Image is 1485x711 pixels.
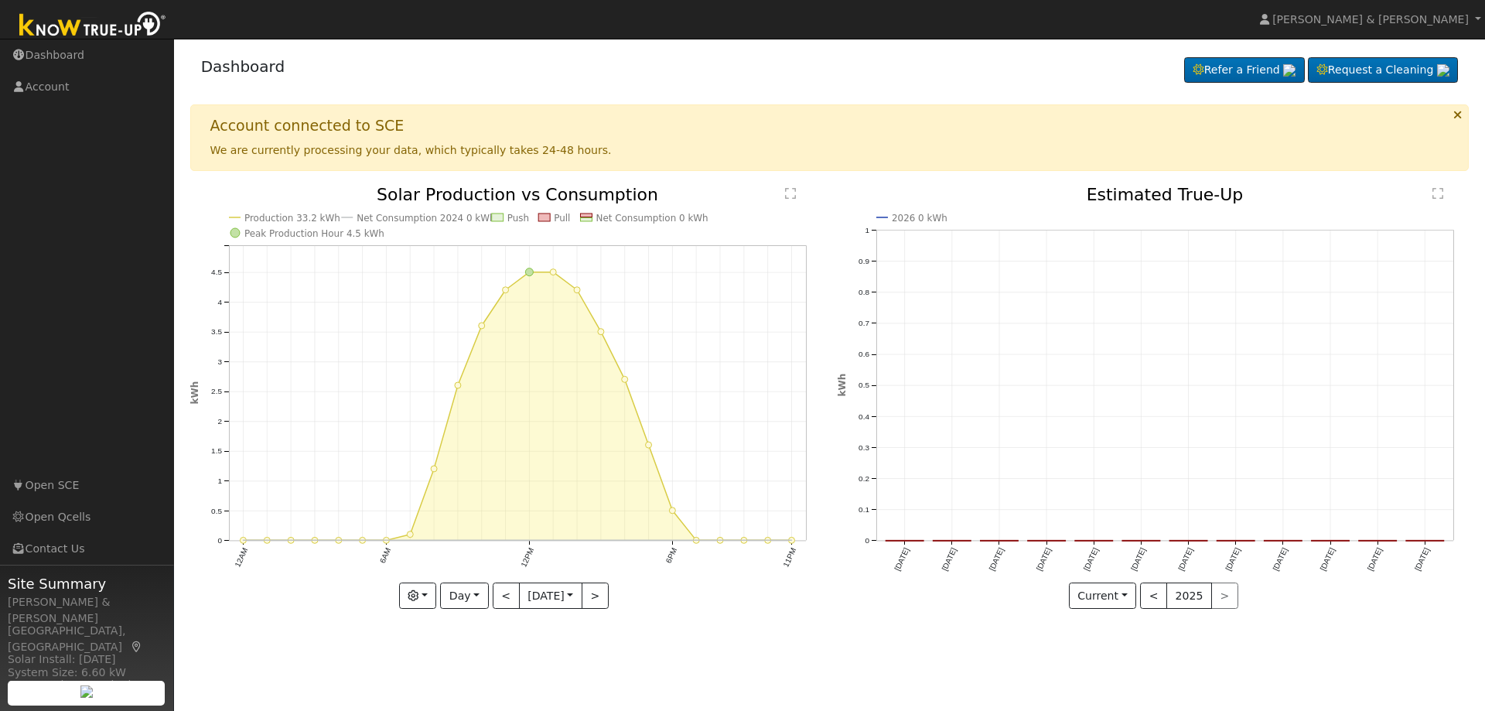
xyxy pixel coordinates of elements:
circle: onclick="" [407,538,413,544]
text: [DATE] [1366,546,1384,572]
text: kWh [189,381,200,405]
div: [GEOGRAPHIC_DATA], [GEOGRAPHIC_DATA] [8,623,166,655]
img: retrieve [1437,64,1449,77]
button: 2025 [1166,583,1212,609]
a: Dashboard [201,57,285,76]
text:  [1432,187,1443,200]
text: [DATE] [1129,546,1147,572]
text: Estimated True-Up [1087,185,1244,204]
text: 3 [217,357,222,366]
text: Solar Production vs Consumption [377,185,658,204]
circle: onclick="" [359,538,365,544]
text: [DATE] [893,546,910,572]
circle: onclick="" [264,538,270,544]
circle: onclick="" [455,538,461,544]
h1: Account connected to SCE [210,117,405,135]
circle: onclick="" [550,269,556,275]
text: Peak Production Hour 4.5 kWh [244,228,384,239]
text: 12PM [519,547,535,569]
circle: onclick="" [240,538,246,544]
text: Net Consumption 0 kWh [596,213,708,224]
span: Site Summary [8,573,166,594]
text: [DATE] [1035,546,1053,572]
a: Request a Cleaning [1308,57,1458,84]
text: 4.5 [211,268,222,276]
text: kWh [837,374,848,397]
text: 2.5 [211,388,222,396]
text: 4 [217,298,222,306]
circle: onclick="" [525,268,533,276]
circle: onclick="" [598,329,604,335]
circle: onclick="" [669,538,675,544]
text: 0.5 [211,507,222,515]
button: > [582,583,609,609]
circle: onclick="" [574,287,580,293]
circle: onclick="" [407,532,413,538]
circle: onclick="" [622,538,628,544]
circle: onclick="" [431,466,437,472]
circle: onclick="" [312,538,318,544]
circle: onclick="" [669,508,675,514]
text: 12AM [233,547,249,569]
div: System Size: 6.60 kW [8,665,166,681]
text: 6PM [664,547,679,565]
a: Map [130,641,144,653]
div: Storage Size: 15.0 kWh [8,677,166,693]
circle: onclick="" [431,538,437,544]
text: 2026 0 kWh [892,213,947,224]
circle: onclick="" [622,377,628,383]
button: < [493,583,520,609]
circle: onclick="" [550,538,556,544]
img: retrieve [1283,64,1296,77]
text: 0.8 [859,288,869,296]
img: retrieve [80,685,93,698]
div: Solar Install: [DATE] [8,651,166,668]
circle: onclick="" [788,538,794,544]
text: 2 [217,417,222,426]
span: [PERSON_NAME] & [PERSON_NAME] [1272,13,1469,26]
text: [DATE] [940,546,958,572]
span: We are currently processing your data, which typically takes 24-48 hours. [210,144,612,156]
text: 0.6 [859,350,869,358]
button: [DATE] [519,583,582,609]
text: 0.7 [859,319,869,327]
circle: onclick="" [383,538,389,544]
text: 0.3 [859,443,869,452]
circle: onclick="" [765,538,771,544]
text: 1 [217,477,222,485]
circle: onclick="" [526,538,532,544]
text: 6AM [377,547,392,565]
text: Push [507,213,528,224]
text: [DATE] [1082,546,1100,572]
text: Production 33.2 kWh [244,213,340,224]
text: 0.1 [859,505,869,514]
circle: onclick="" [502,287,508,293]
text: [DATE] [1177,546,1195,572]
text: 1.5 [211,447,222,456]
text: 11PM [781,547,797,569]
text:  [785,187,796,200]
text: 0.5 [859,381,869,390]
circle: onclick="" [574,538,580,544]
text: 0 [217,536,222,545]
text: 0.4 [859,412,869,421]
text: [DATE] [988,546,1005,572]
text: 0.9 [859,257,869,265]
text: 3.5 [211,328,222,337]
circle: onclick="" [645,442,651,448]
text: Pull [554,213,570,224]
img: Know True-Up [12,9,174,43]
text: 0 [865,536,869,545]
div: [PERSON_NAME] & [PERSON_NAME] [8,594,166,627]
circle: onclick="" [741,538,747,544]
text: Net Consumption 2024 0 kWh [357,213,495,224]
circle: onclick="" [645,538,651,544]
